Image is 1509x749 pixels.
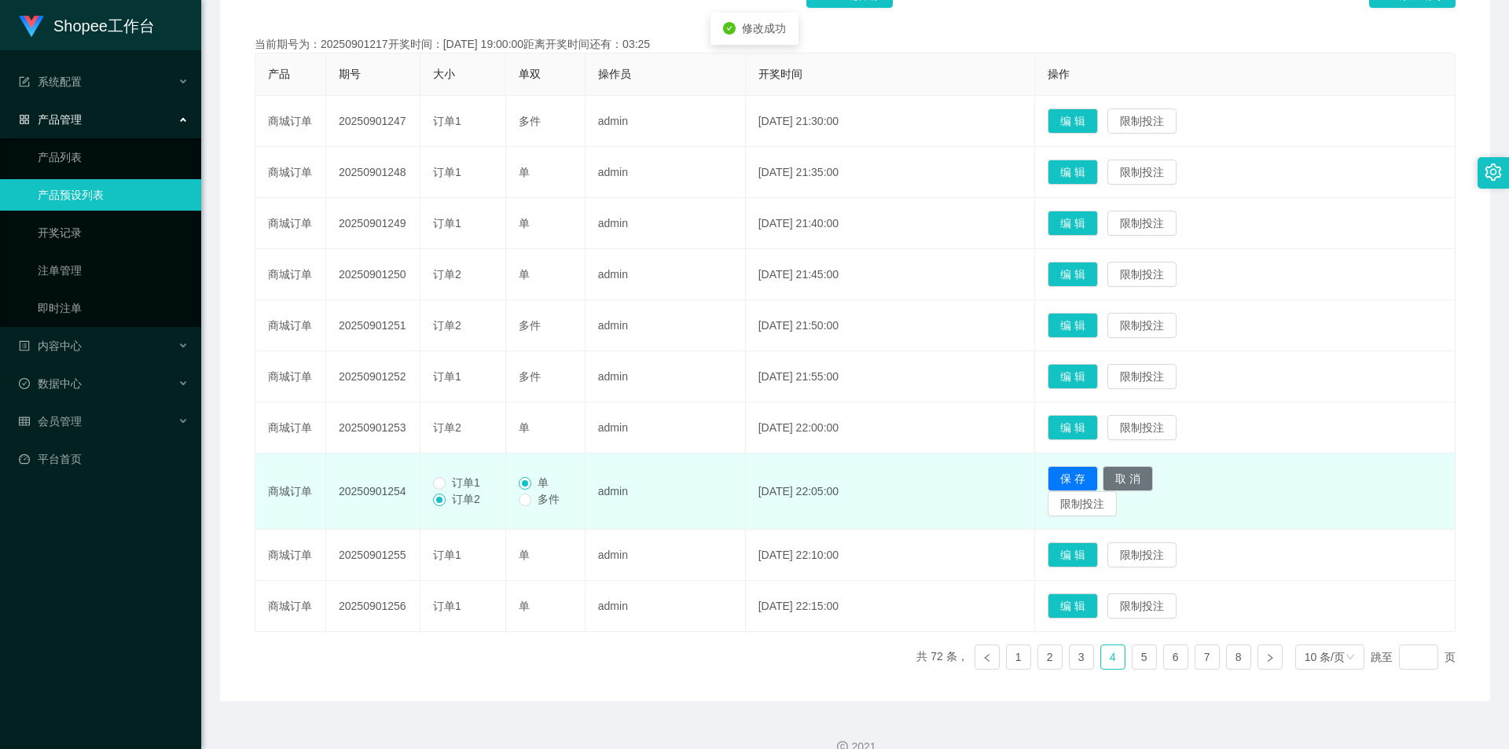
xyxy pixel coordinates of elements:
span: 订单2 [433,319,461,332]
span: 操作 [1048,68,1070,80]
button: 限制投注 [1107,262,1177,287]
i: icon: check-circle [723,22,736,35]
td: 20250901250 [326,249,420,300]
span: 多件 [519,115,541,127]
button: 限制投注 [1107,593,1177,619]
span: 期号 [339,68,361,80]
td: [DATE] 22:15:00 [746,581,1035,632]
span: 单 [519,166,530,178]
a: 8 [1227,645,1250,669]
a: 1 [1007,645,1030,669]
td: [DATE] 21:45:00 [746,249,1035,300]
span: 操作员 [598,68,631,80]
span: 系统配置 [19,75,82,88]
span: 产品 [268,68,290,80]
a: 3 [1070,645,1093,669]
button: 编 辑 [1048,593,1098,619]
td: [DATE] 21:50:00 [746,300,1035,351]
li: 共 72 条， [916,644,967,670]
td: admin [586,351,746,402]
a: 7 [1195,645,1219,669]
div: 当前期号为：20250901217开奖时间：[DATE] 19:00:00距离开奖时间还有：03:25 [255,36,1456,53]
button: 编 辑 [1048,542,1098,567]
button: 限制投注 [1107,108,1177,134]
td: 商城订单 [255,96,326,147]
button: 编 辑 [1048,211,1098,236]
button: 限制投注 [1107,313,1177,338]
span: 单 [519,268,530,281]
a: 5 [1133,645,1156,669]
i: 图标: form [19,76,30,87]
td: 20250901251 [326,300,420,351]
button: 取 消 [1103,466,1153,491]
td: admin [586,300,746,351]
td: [DATE] 21:35:00 [746,147,1035,198]
li: 6 [1163,644,1188,670]
td: 20250901248 [326,147,420,198]
span: 数据中心 [19,377,82,390]
button: 编 辑 [1048,160,1098,185]
button: 限制投注 [1048,491,1117,516]
a: 6 [1164,645,1188,669]
td: 20250901256 [326,581,420,632]
span: 订单1 [446,476,486,489]
td: 商城订单 [255,147,326,198]
a: 产品预设列表 [38,179,189,211]
a: 图标: dashboard平台首页 [19,443,189,475]
span: 产品管理 [19,113,82,126]
li: 下一页 [1257,644,1283,670]
i: 图标: check-circle-o [19,378,30,389]
td: [DATE] 21:55:00 [746,351,1035,402]
li: 4 [1100,644,1125,670]
td: 商城订单 [255,300,326,351]
button: 限制投注 [1107,415,1177,440]
span: 订单1 [433,166,461,178]
td: [DATE] 21:40:00 [746,198,1035,249]
li: 3 [1069,644,1094,670]
span: 订单2 [433,421,461,434]
td: 20250901249 [326,198,420,249]
span: 修改成功 [742,22,786,35]
span: 会员管理 [19,415,82,428]
span: 单双 [519,68,541,80]
td: 商城订单 [255,249,326,300]
span: 大小 [433,68,455,80]
button: 编 辑 [1048,108,1098,134]
span: 订单1 [433,115,461,127]
a: Shopee工作台 [19,19,155,31]
div: 跳至 页 [1371,644,1456,670]
i: 图标: setting [1485,163,1502,181]
i: 图标: table [19,416,30,427]
td: admin [586,249,746,300]
span: 多件 [519,319,541,332]
span: 单 [519,421,530,434]
button: 限制投注 [1107,542,1177,567]
td: 商城订单 [255,453,326,530]
span: 订单2 [433,268,461,281]
td: [DATE] 21:30:00 [746,96,1035,147]
td: admin [586,453,746,530]
button: 编 辑 [1048,313,1098,338]
i: 图标: profile [19,340,30,351]
td: 20250901252 [326,351,420,402]
li: 7 [1195,644,1220,670]
td: 商城订单 [255,402,326,453]
td: admin [586,402,746,453]
div: 10 条/页 [1305,645,1345,669]
span: 订单1 [433,600,461,612]
td: 商城订单 [255,351,326,402]
span: 订单1 [433,549,461,561]
button: 限制投注 [1107,211,1177,236]
li: 1 [1006,644,1031,670]
td: 20250901253 [326,402,420,453]
span: 订单1 [433,370,461,383]
span: 单 [519,549,530,561]
span: 单 [519,600,530,612]
i: 图标: down [1346,652,1355,663]
i: 图标: appstore-o [19,114,30,125]
button: 保 存 [1048,466,1098,491]
td: admin [586,530,746,581]
i: 图标: left [982,653,992,663]
td: 商城订单 [255,581,326,632]
li: 2 [1037,644,1063,670]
